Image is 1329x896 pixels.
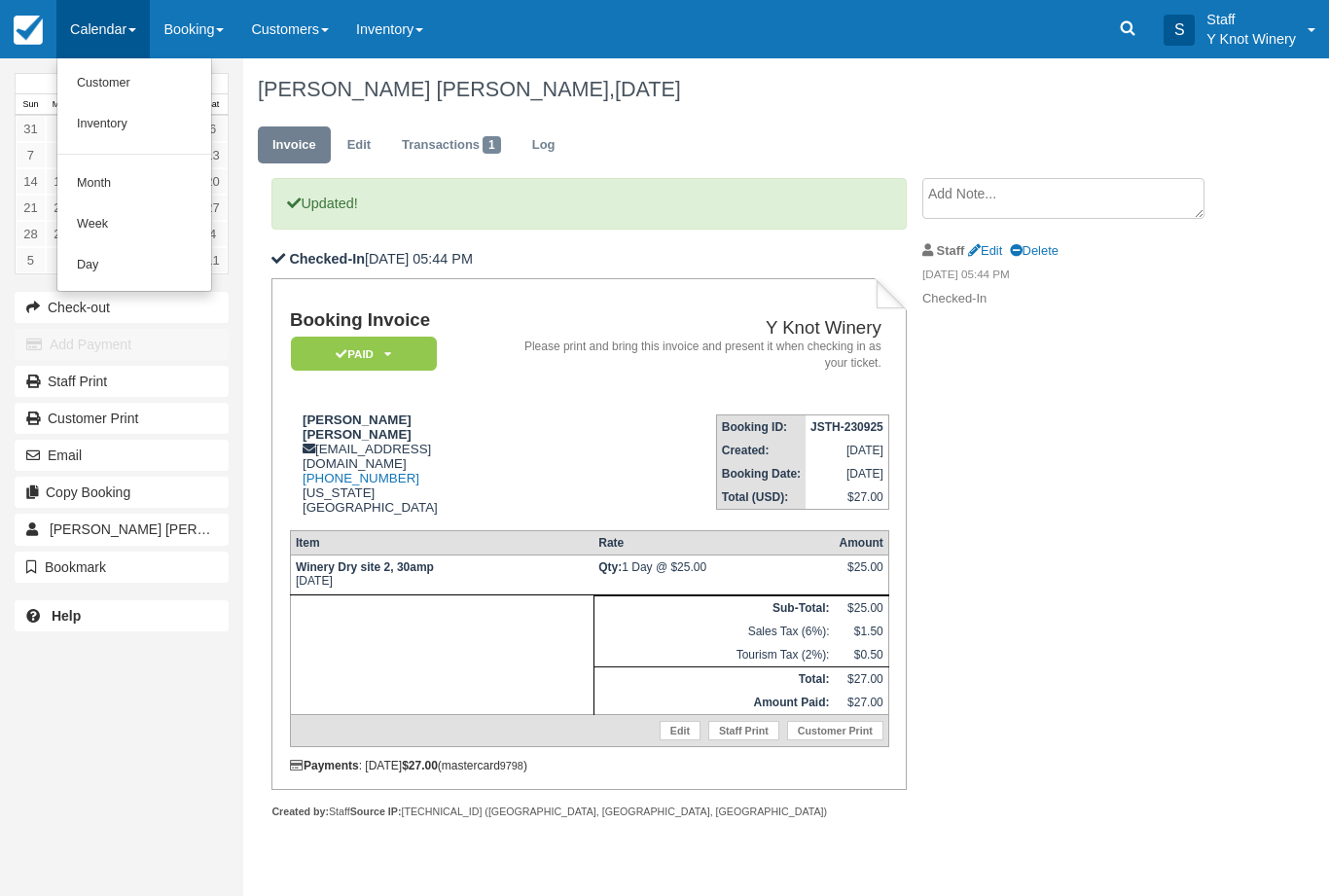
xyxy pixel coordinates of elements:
[57,163,211,204] a: Month
[57,204,211,245] a: Week
[57,245,211,286] a: Day
[57,63,211,104] a: Customer
[56,58,212,292] ul: Calendar
[57,104,211,145] a: Inventory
